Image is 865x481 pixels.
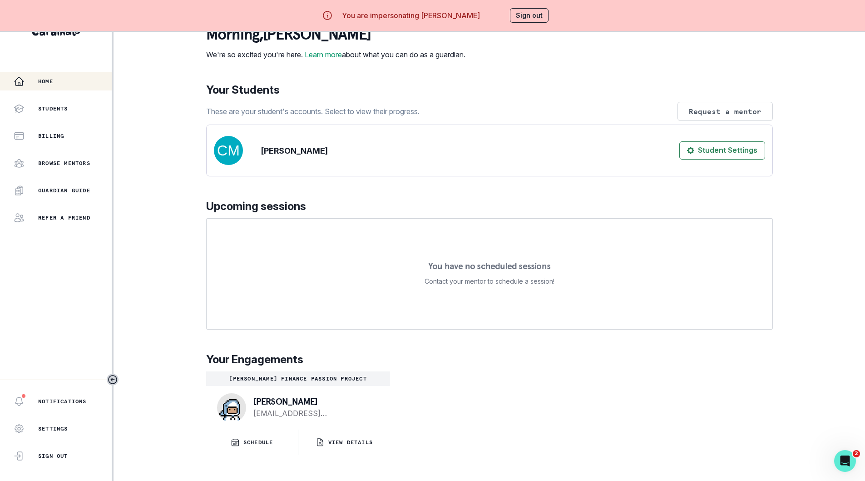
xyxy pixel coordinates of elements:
button: Toggle sidebar [107,374,119,386]
img: svg [214,136,243,165]
button: Sign out [510,8,549,23]
p: Guardian Guide [38,187,90,194]
p: Upcoming sessions [206,198,773,215]
p: You have no scheduled sessions [428,261,550,271]
p: Refer a friend [38,214,90,221]
p: Notifications [38,398,87,405]
span: 2 [853,450,860,457]
p: You are impersonating [PERSON_NAME] [342,10,480,21]
p: Contact your mentor to schedule a session! [425,276,554,287]
p: Home [38,78,53,85]
p: We're so excited you're here. about what you can do as a guardian. [206,49,465,60]
p: Your Engagements [206,351,773,368]
iframe: Intercom live chat [834,450,856,472]
p: Sign Out [38,452,68,460]
p: These are your student's accounts. Select to view their progress. [206,106,420,117]
button: Student Settings [679,141,765,160]
p: Students [38,105,68,112]
a: Learn more [305,50,342,59]
p: [PERSON_NAME] Finance Passion Project [210,375,386,382]
button: SCHEDULE [206,430,298,455]
button: Request a mentor [677,102,773,121]
p: morning , [PERSON_NAME] [206,25,465,44]
p: VIEW DETAILS [328,439,373,446]
p: [PERSON_NAME] [261,145,328,157]
p: Your Students [206,82,773,98]
p: SCHEDULE [243,439,273,446]
a: [EMAIL_ADDRESS][PERSON_NAME][DOMAIN_NAME] [253,408,376,419]
p: Billing [38,132,64,140]
button: VIEW DETAILS [298,430,390,455]
p: [PERSON_NAME] [253,397,376,406]
p: Browse Mentors [38,160,90,167]
p: Settings [38,425,68,432]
